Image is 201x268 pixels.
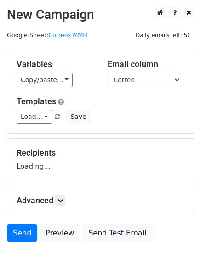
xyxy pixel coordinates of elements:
h5: Recipients [17,148,184,158]
button: Save [66,110,90,124]
a: Preview [40,224,80,242]
h5: Advanced [17,195,184,206]
h5: Email column [108,59,185,69]
div: Loading... [17,148,184,172]
a: Correos MMH [48,32,87,39]
a: Send [7,224,37,242]
a: Templates [17,96,56,106]
a: Send Test Email [82,224,152,242]
h5: Variables [17,59,94,69]
a: Load... [17,110,52,124]
h2: New Campaign [7,7,194,22]
small: Google Sheet: [7,32,87,39]
a: Copy/paste... [17,73,73,87]
span: Daily emails left: 50 [132,30,194,40]
a: Daily emails left: 50 [132,32,194,39]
